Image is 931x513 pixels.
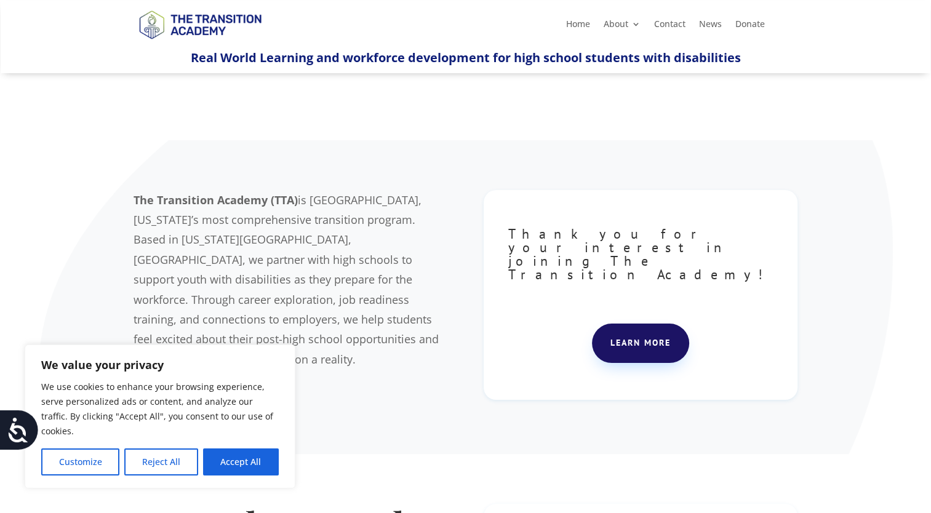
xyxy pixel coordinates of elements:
[134,37,266,49] a: Logo-Noticias
[699,20,722,33] a: News
[191,49,741,66] span: Real World Learning and workforce development for high school students with disabilities
[592,324,689,363] a: Learn more
[41,357,279,372] p: We value your privacy
[203,448,279,475] button: Accept All
[134,193,298,207] b: The Transition Academy (TTA)
[604,20,641,33] a: About
[134,2,266,46] img: TTA Brand_TTA Primary Logo_Horizontal_Light BG
[41,380,279,439] p: We use cookies to enhance your browsing experience, serve personalized ads or content, and analyz...
[41,448,119,475] button: Customize
[735,20,765,33] a: Donate
[124,448,198,475] button: Reject All
[566,20,590,33] a: Home
[654,20,685,33] a: Contact
[134,193,439,367] span: is [GEOGRAPHIC_DATA], [US_STATE]’s most comprehensive transition program. Based in [US_STATE][GEO...
[508,225,772,283] span: Thank you for your interest in joining The Transition Academy!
